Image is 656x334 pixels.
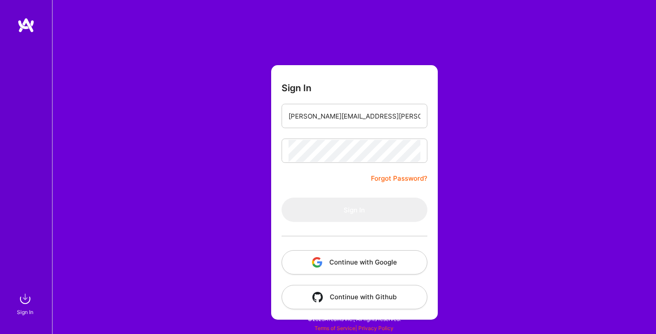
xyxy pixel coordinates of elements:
[315,325,394,331] span: |
[358,325,394,331] a: Privacy Policy
[312,292,323,302] img: icon
[371,173,427,184] a: Forgot Password?
[282,198,427,222] button: Sign In
[17,17,35,33] img: logo
[52,308,656,330] div: © 2025 ATeams Inc., All rights reserved.
[312,257,322,268] img: icon
[315,325,355,331] a: Terms of Service
[18,290,34,317] a: sign inSign In
[289,105,420,127] input: Email...
[17,308,33,317] div: Sign In
[16,290,34,308] img: sign in
[282,250,427,274] button: Continue with Google
[282,83,312,93] h3: Sign In
[282,285,427,309] button: Continue with Github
